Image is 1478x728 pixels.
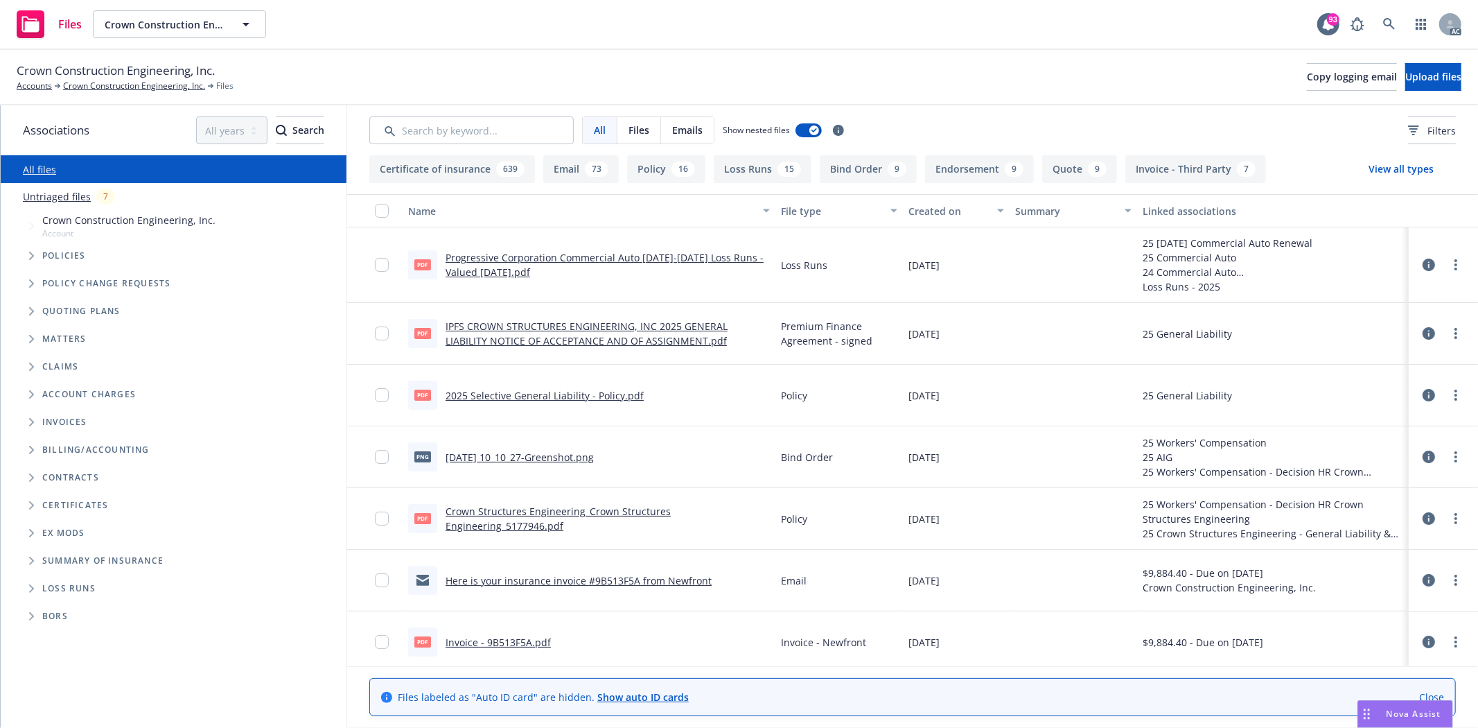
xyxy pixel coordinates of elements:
span: [DATE] [908,635,940,650]
a: Show auto ID cards [597,691,689,704]
button: Policy [627,155,705,183]
span: [DATE] [908,388,940,403]
div: 25 Crown Structures Engineering - General Liability & Work Comp [1143,526,1403,541]
div: 16 [671,162,695,177]
div: 9 [888,162,906,177]
span: All [594,123,606,137]
button: Upload files [1405,63,1461,91]
span: Loss Runs [781,258,827,272]
span: Emails [672,123,703,137]
div: 9 [1088,162,1107,177]
input: Toggle Row Selected [375,258,389,272]
div: Crown Construction Engineering, Inc. [1143,580,1316,595]
a: more [1448,634,1464,650]
a: more [1448,510,1464,527]
a: Close [1419,690,1444,704]
div: 25 General Liability [1143,327,1232,341]
span: pdf [414,328,431,338]
span: Files [628,123,649,137]
span: pdf [414,259,431,270]
a: All files [23,163,56,176]
button: Invoice - Third Party [1125,155,1266,183]
span: Claims [42,363,78,371]
a: Invoice - 9B513F5A.pdf [446,636,551,649]
button: Bind Order [820,155,917,183]
button: Loss Runs [714,155,811,183]
button: Linked associations [1137,194,1409,227]
span: Matters [42,335,86,343]
div: Folder Tree Example [1,436,346,630]
span: Billing/Accounting [42,446,150,454]
a: Here is your insurance invoice #9B513F5A from Newfront [446,574,712,587]
button: Quote [1042,155,1117,183]
a: [DATE] 10_10_27-Greenshot.png [446,451,594,464]
div: 25 [DATE] Commercial Auto Renewal [1143,236,1312,250]
a: Report a Bug [1344,10,1371,38]
span: pdf [414,636,431,647]
span: Premium Finance Agreement - signed [781,319,897,348]
span: Email [781,573,807,588]
span: Crown Construction Engineering, Inc. [105,17,225,32]
div: Name [408,204,755,218]
span: png [414,451,431,462]
span: Account [42,227,215,239]
span: Associations [23,121,89,139]
button: View all types [1346,155,1456,183]
button: File type [775,194,903,227]
span: Invoices [42,418,87,426]
a: Progressive Corporation Commercial Auto [DATE]-[DATE] Loss Runs - Valued [DATE].pdf [446,251,764,279]
a: Untriaged files [23,189,91,204]
span: [DATE] [908,327,940,341]
div: 25 AIG [1143,450,1403,465]
span: Nova Assist [1387,708,1441,720]
button: Crown Construction Engineering, Inc. [93,10,266,38]
input: Search by keyword... [369,116,574,144]
span: Policies [42,252,86,260]
button: Summary [1010,194,1137,227]
a: IPFS CROWN STRUCTURES ENGINEERING, INC 2025 GENERAL LIABILITY NOTICE OF ACCEPTANCE AND OF ASSIGNM... [446,320,728,347]
a: Accounts [17,80,52,92]
div: 25 General Liability [1143,388,1232,403]
button: Nova Assist [1357,700,1453,728]
div: 9 [1005,162,1023,177]
span: [DATE] [908,512,940,526]
button: Email [543,155,619,183]
div: Tree Example [1,210,346,436]
span: Files [216,80,234,92]
div: 639 [496,162,525,177]
input: Toggle Row Selected [375,635,389,649]
button: Name [403,194,775,227]
span: pdf [414,390,431,400]
a: more [1448,572,1464,589]
span: Files labeled as "Auto ID card" are hidden. [398,690,689,704]
svg: Search [276,125,287,136]
div: Loss Runs - 2025 [1143,279,1312,294]
div: Linked associations [1143,204,1403,218]
a: more [1448,387,1464,404]
span: Summary of insurance [42,557,164,565]
div: $9,884.40 - Due on [DATE] [1143,566,1316,580]
span: [DATE] [908,450,940,465]
input: Toggle Row Selected [375,388,389,402]
span: pdf [414,513,431,523]
div: Search [276,117,324,144]
a: more [1448,449,1464,465]
div: Drag to move [1358,701,1375,727]
div: 24 Commercial Auto [1143,265,1312,279]
span: Filters [1427,123,1456,138]
div: Summary [1015,204,1116,218]
div: 93 [1327,13,1339,26]
button: SearchSearch [276,116,324,144]
input: Toggle Row Selected [375,327,389,340]
span: Upload files [1405,70,1461,83]
div: 25 Commercial Auto [1143,250,1312,265]
span: [DATE] [908,258,940,272]
input: Toggle Row Selected [375,450,389,464]
span: Policy [781,512,807,526]
div: 7 [1237,162,1256,177]
span: Certificates [42,501,108,510]
a: Search [1375,10,1403,38]
span: Loss Runs [42,584,96,593]
span: Crown Construction Engineering, Inc. [42,213,215,227]
span: Quoting plans [42,307,121,315]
